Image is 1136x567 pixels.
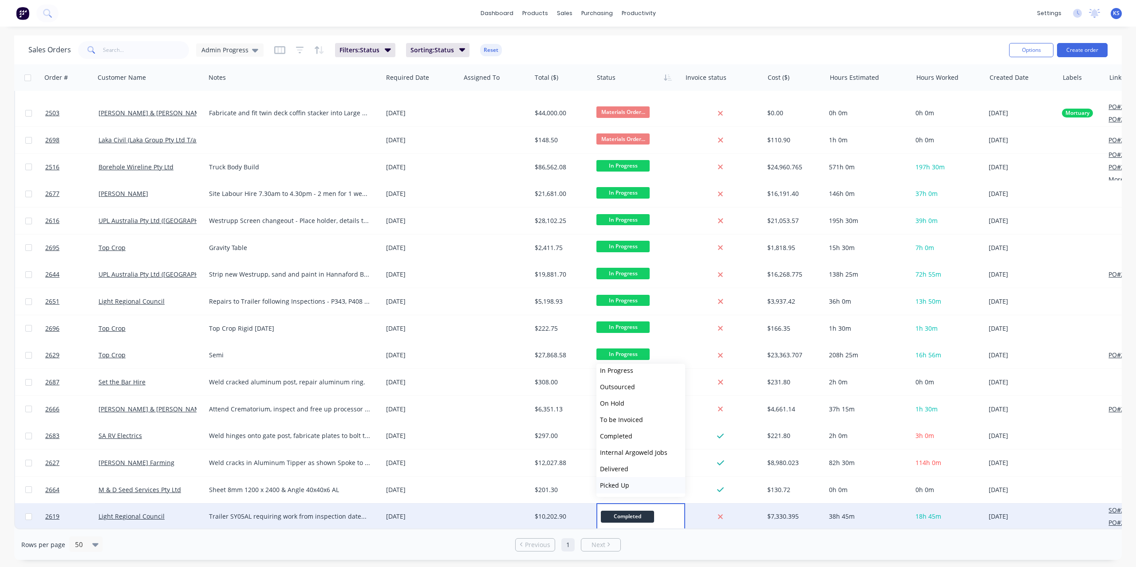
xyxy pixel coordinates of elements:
div: 15h 30m [829,243,904,252]
span: 2516 [45,163,59,172]
button: PO#2729 [1108,270,1135,279]
a: 2516 [45,154,99,180]
button: Create order [1057,43,1108,57]
div: [DATE] [989,136,1055,145]
div: productivity [617,7,660,20]
div: $12,027.88 [535,458,587,467]
div: $16,268.775 [767,270,819,279]
span: Previous [525,540,550,549]
a: UPL Australia Pty Ltd ([GEOGRAPHIC_DATA]) [99,270,226,278]
div: $0.00 [767,109,819,117]
span: In Progress [596,214,650,225]
span: 1h 30m [915,324,938,332]
div: $10,202.90 [535,512,587,521]
div: 37h 15m [829,405,904,414]
span: 2644 [45,270,59,279]
a: Light Regional Council [99,512,165,520]
div: Strip new Westrupp, sand and paint in Hannaford Blue (using 2 Pack paint) No allowance made to re... [209,270,371,279]
span: KS [1113,9,1120,17]
a: 2629 [45,342,99,368]
div: $231.80 [767,378,819,387]
div: Required Date [386,73,429,82]
a: Next page [581,540,620,549]
a: 2616 [45,207,99,234]
div: [DATE] [386,512,457,521]
button: More... [1108,175,1129,184]
div: Weld cracked aluminum post, repair aluminum ring. [209,378,371,387]
div: $21,053.57 [767,216,819,225]
div: Site Labour Hire 7.30am to 4.30pm - 2 men for 1 week (Basic Hand Tools only). [209,189,371,198]
a: 2627 [45,450,99,476]
a: 2695 [45,235,99,261]
div: $3,937.42 [767,297,819,306]
span: In Progress [596,268,650,279]
img: Factory [16,7,29,20]
div: $110.90 [767,136,819,145]
div: $24,960.765 [767,163,819,172]
div: purchasing [577,7,617,20]
div: [DATE] [989,243,1055,252]
div: Created Date [990,73,1029,82]
div: 1h 30m [829,324,904,333]
a: M & D Seed Services Pty Ltd [99,485,181,494]
a: 2696 [45,315,99,342]
span: In Progress [596,348,650,360]
span: In Progress [596,187,650,198]
button: Picked Up [596,477,685,493]
button: Internal Argoweld Jobs [596,444,685,461]
div: Total ($) [535,73,558,82]
span: 197h 30m [915,163,945,171]
div: 82h 30m [829,458,904,467]
div: [DATE] [386,378,457,387]
a: Set the Bar Hire [99,378,146,386]
span: Picked Up [600,481,629,489]
div: Truck Body Build [209,163,371,172]
span: 0h 0m [915,378,934,386]
div: Order # [44,73,68,82]
a: [PERSON_NAME] & [PERSON_NAME] Pty Ltd [99,405,228,413]
a: 2683 [45,422,99,449]
div: [DATE] [386,270,457,279]
div: [DATE] [989,324,1055,333]
span: 2687 [45,378,59,387]
a: 2698 [45,127,99,153]
div: $222.75 [535,324,587,333]
div: Hours Estimated [830,73,879,82]
span: In Progress [596,321,650,332]
div: [DATE] [386,431,457,440]
div: [DATE] [386,405,457,414]
div: [DATE] [989,216,1055,225]
div: [DATE] [386,485,457,494]
div: $1,818.95 [767,243,819,252]
a: 2664 [45,477,99,503]
div: [DATE] [989,109,1055,117]
div: 195h 30m [829,216,904,225]
div: [DATE] [989,485,1055,494]
div: Attend Crematorium, inspect and free up processor that was jammed. Fabricate and install racking ... [209,405,371,414]
span: 114h 0m [915,458,941,467]
span: 2616 [45,216,59,225]
div: $44,000.00 [535,109,587,117]
h1: Sales Orders [28,46,71,54]
span: 0h 0m [915,109,934,117]
a: 2687 [45,369,99,395]
div: Status [597,73,615,82]
button: PO#2693 [1108,518,1135,527]
a: 2503 [45,100,99,126]
span: 2627 [45,458,59,467]
div: $308.00 [535,378,587,387]
div: 38h 45m [829,512,904,521]
div: Westrupp Screen changeout - Place holder, details to follow as worked out. [209,216,371,225]
a: 2666 [45,396,99,422]
a: UPL Australia Pty Ltd ([GEOGRAPHIC_DATA]) [99,216,226,225]
button: PO#2721 [1108,150,1135,159]
a: 2677 [45,180,99,207]
span: 1h 30m [915,405,938,413]
span: 2677 [45,189,59,198]
span: Sorting: Status [410,46,454,55]
div: [DATE] [386,136,457,145]
button: Mortuary [1062,109,1093,117]
span: 2619 [45,512,59,521]
button: Options [1009,43,1053,57]
button: SO#2679 [1108,506,1135,515]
